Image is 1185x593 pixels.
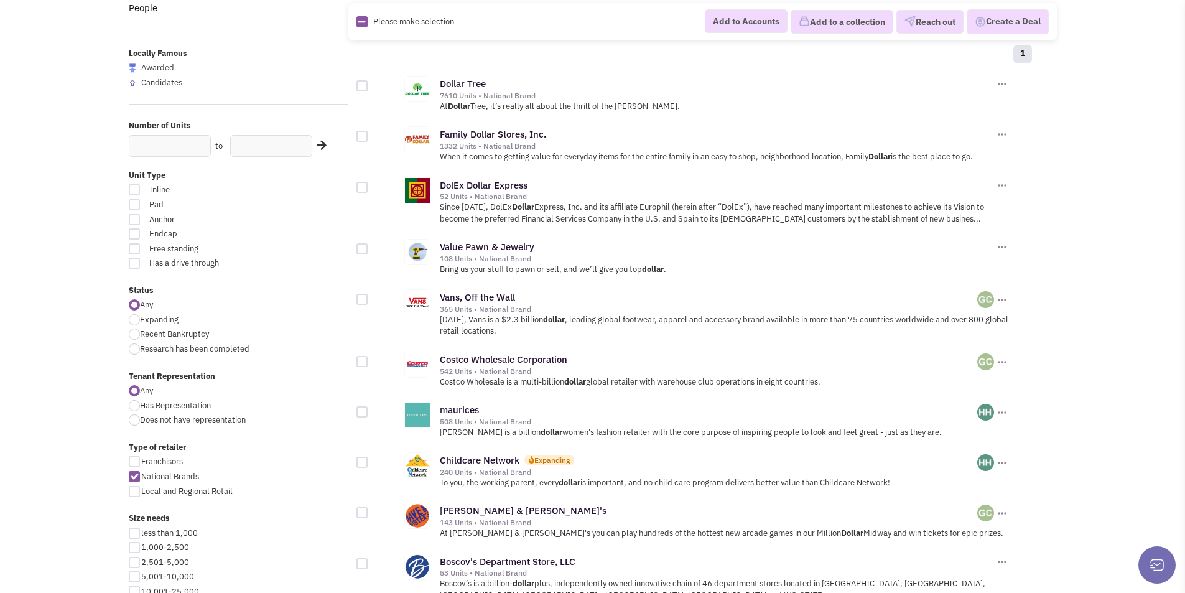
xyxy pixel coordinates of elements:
img: ihEnzECrckaN_o0XeKJygQ.png [977,404,994,421]
span: Candidates [141,77,182,88]
div: 52 Units • National Brand [440,192,995,202]
span: Expanding [140,314,179,325]
img: 4gsb4SvoTEGolcWcxLFjKw.png [977,505,994,521]
p: Since [DATE], DolEx Express, Inc. and its affiliate Europhil (herein after “DolEx”), have reached... [440,202,1009,225]
p: When it comes to getting value for everyday items for the entire family in an easy to shop, neigh... [440,151,1009,163]
span: Pad [141,199,279,211]
p: At [PERSON_NAME] & [PERSON_NAME]'s you can play hundreds of the hottest new arcade games in our M... [440,528,1009,539]
div: 143 Units • National Brand [440,518,978,528]
b: dollar [541,427,562,437]
label: Size needs [129,513,349,525]
b: dollar [543,314,565,325]
label: Tenant Representation [129,371,349,383]
div: 53 Units • National Brand [440,568,995,578]
a: Family Dollar Stores, Inc. [440,128,546,140]
span: Does not have representation [140,414,246,425]
a: maurices [440,404,479,416]
span: Awarded [141,62,174,73]
label: to [215,141,223,152]
span: National Brands [141,471,199,482]
a: Dollar Tree [440,78,486,90]
b: Dollar [512,202,534,212]
button: Reach out [896,10,964,34]
p: At Tree, it’s really all about the thrill of the [PERSON_NAME]. [440,101,1009,113]
label: Number of Units [129,120,349,132]
img: Deal-Dollar.png [975,15,986,29]
div: 7610 Units • National Brand [440,91,995,101]
a: People [129,2,157,14]
a: DolEx Dollar Express [440,179,527,191]
label: Unit Type [129,170,349,182]
button: Add to a collection [791,10,893,34]
div: 365 Units • National Brand [440,304,978,314]
button: Create a Deal [967,9,1049,34]
img: VectorPaper_Plane.png [904,16,916,27]
b: dollar [513,578,534,589]
label: Status [129,285,349,297]
span: Has a drive through [141,258,279,269]
span: less than 1,000 [141,528,198,538]
p: To you, the working parent, every is important, and no child care program delivers better value t... [440,477,1009,489]
a: Value Pawn & Jewelry [440,241,534,253]
p: Costco Wholesale is a multi-billion global retailer with warehouse club operations in eight count... [440,376,1009,388]
span: Franchisors [141,456,183,467]
img: ihEnzECrckaN_o0XeKJygQ.png [977,454,994,471]
button: Add to Accounts [705,9,788,33]
p: [PERSON_NAME] is a billion women's fashion retailer with the core purpose of inspiring people to ... [440,427,1009,439]
div: Search Nearby [309,138,328,154]
label: Locally Famous [129,48,349,60]
div: Expanding [534,455,570,465]
b: Dollar [841,528,863,538]
span: Free standing [141,243,279,255]
a: [PERSON_NAME] & [PERSON_NAME]'s [440,505,606,516]
div: 1332 Units • National Brand [440,141,995,151]
span: Please make selection [373,16,454,26]
span: Inline [141,184,279,196]
img: locallyfamous-largeicon.png [129,63,136,73]
p: Bring us your stuff to pawn or sell, and we’ll give you top . [440,264,1009,276]
p: [DATE], Vans is a $2.3 billion , leading global footwear, apparel and accessory brand available i... [440,314,1009,337]
img: icon-collection-lavender.png [799,16,810,27]
img: 4gsb4SvoTEGolcWcxLFjKw.png [977,291,994,308]
a: Vans, Off the Wall [440,291,515,303]
span: Research has been completed [140,343,249,354]
b: dollar [559,477,580,488]
span: 5,001-10,000 [141,571,194,582]
div: 542 Units • National Brand [440,367,978,376]
div: 240 Units • National Brand [440,467,978,477]
span: Recent Bankruptcy [140,329,209,339]
b: Dollar [868,151,891,162]
img: 4gsb4SvoTEGolcWcxLFjKw.png [977,353,994,370]
img: Rectangle.png [356,16,368,27]
div: 508 Units • National Brand [440,417,978,427]
span: Any [140,385,153,396]
span: Any [140,299,153,310]
span: 1,000-2,500 [141,542,189,553]
span: Endcap [141,228,279,240]
div: 108 Units • National Brand [440,254,995,264]
span: Local and Regional Retail [141,486,233,497]
b: dollar [564,376,586,387]
b: dollar [642,264,664,274]
span: Has Representation [140,400,211,411]
img: locallyfamous-upvote.png [129,79,136,86]
a: Childcare Network [440,454,519,466]
span: Anchor [141,214,279,226]
b: Dollar [448,101,470,111]
label: Type of retailer [129,442,349,454]
a: Boscov's Department Store, LLC [440,556,575,567]
a: 1 [1013,45,1032,63]
a: Costco Wholesale Corporation [440,353,567,365]
span: 2,501-5,000 [141,557,189,567]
